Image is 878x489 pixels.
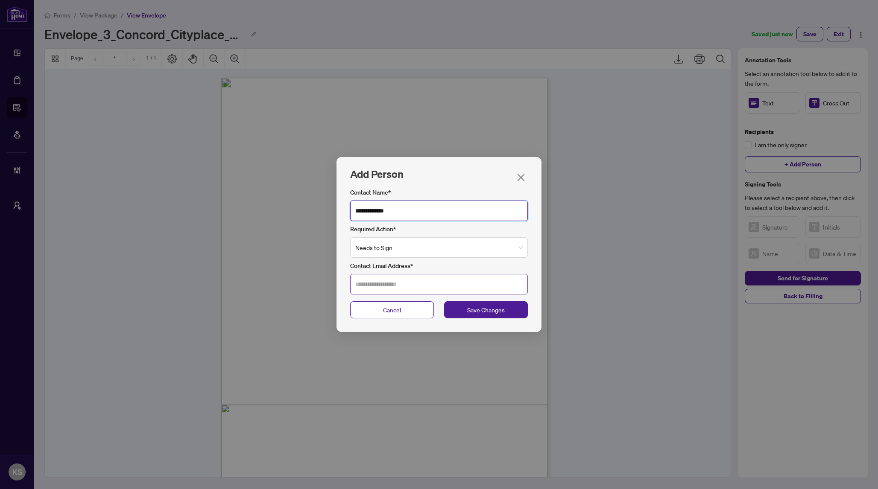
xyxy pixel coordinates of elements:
label: Contact Name* [350,188,528,197]
button: Cancel [350,301,434,318]
span: Cancel [383,305,401,314]
span: Save Changes [467,305,505,314]
span: Close [514,173,528,182]
span: close [516,173,526,182]
button: Save Changes [444,301,528,318]
div: Add Person [350,167,528,181]
label: Required Action* [350,224,528,234]
label: Contact Email Address* [350,261,528,271]
span: Needs to Sign [355,238,523,257]
button: Close [514,171,528,184]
